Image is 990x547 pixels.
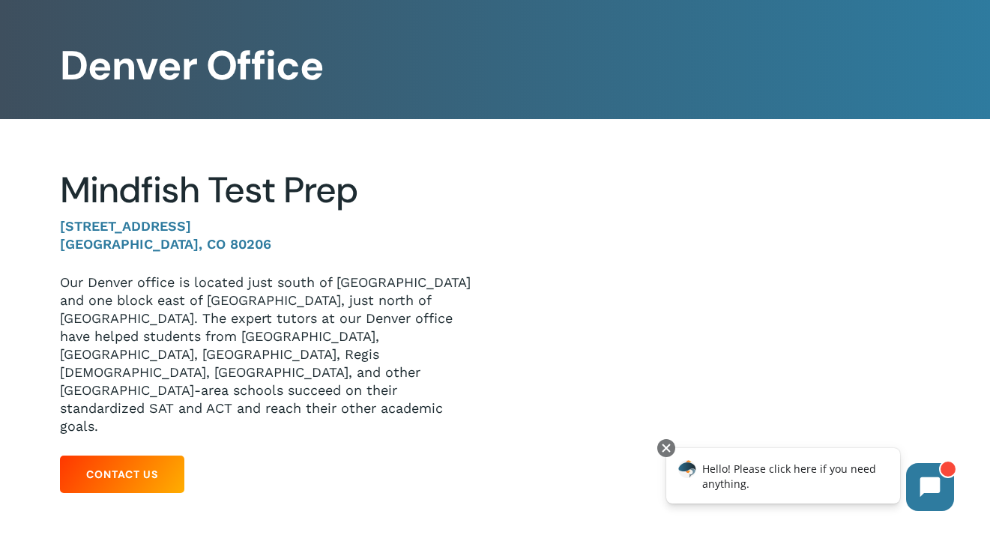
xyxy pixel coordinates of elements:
[86,467,158,482] span: Contact Us
[60,456,184,493] a: Contact Us
[651,436,969,526] iframe: Chatbot
[60,169,472,212] h2: Mindfish Test Prep
[60,236,271,252] strong: [GEOGRAPHIC_DATA], CO 80206
[60,42,930,90] h1: Denver Office
[60,218,191,234] strong: [STREET_ADDRESS]
[60,273,472,435] p: Our Denver office is located just south of [GEOGRAPHIC_DATA] and one block east of [GEOGRAPHIC_DA...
